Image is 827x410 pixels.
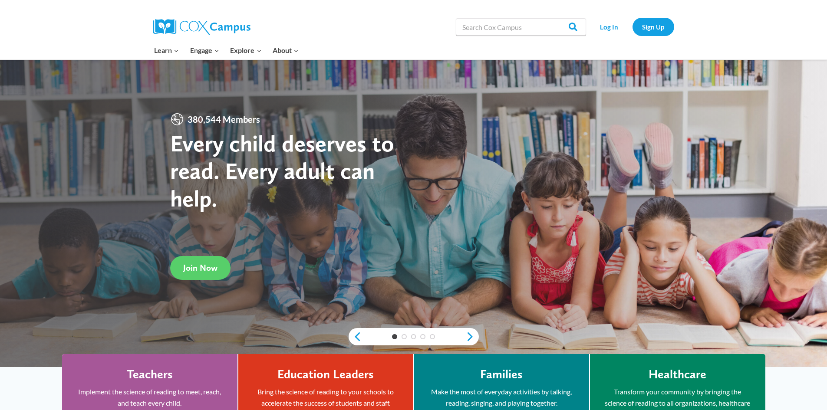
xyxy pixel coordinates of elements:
[230,45,261,56] span: Explore
[273,45,299,56] span: About
[153,19,250,35] img: Cox Campus
[349,331,362,342] a: previous
[154,45,179,56] span: Learn
[430,334,435,339] a: 5
[75,386,224,408] p: Implement the science of reading to meet, reach, and teach every child.
[184,112,264,126] span: 380,544 Members
[183,262,217,273] span: Join Now
[480,367,523,382] h4: Families
[190,45,219,56] span: Engage
[392,334,397,339] a: 1
[427,386,576,408] p: Make the most of everyday activities by talking, reading, singing, and playing together.
[590,18,628,36] a: Log In
[349,328,479,345] div: content slider buttons
[277,367,374,382] h4: Education Leaders
[456,18,586,36] input: Search Cox Campus
[127,367,173,382] h4: Teachers
[251,386,400,408] p: Bring the science of reading to your schools to accelerate the success of students and staff.
[170,129,394,212] strong: Every child deserves to read. Every adult can help.
[402,334,407,339] a: 2
[633,18,674,36] a: Sign Up
[170,256,231,280] a: Join Now
[590,18,674,36] nav: Secondary Navigation
[411,334,416,339] a: 3
[149,41,304,59] nav: Primary Navigation
[466,331,479,342] a: next
[649,367,706,382] h4: Healthcare
[420,334,425,339] a: 4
